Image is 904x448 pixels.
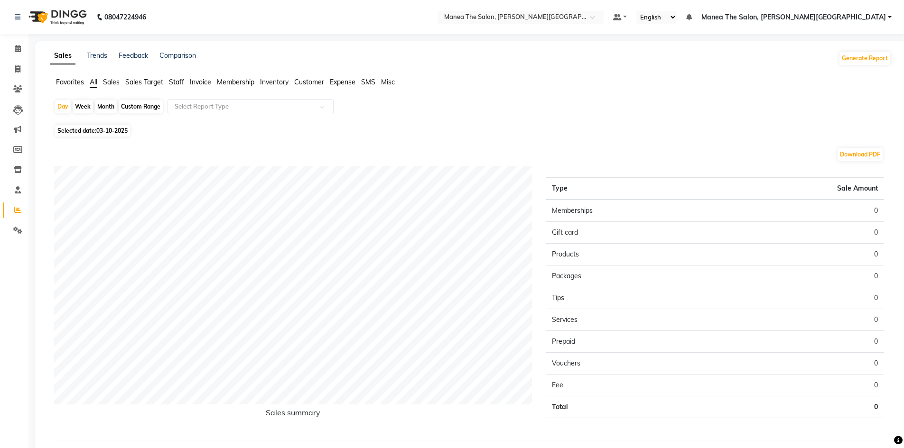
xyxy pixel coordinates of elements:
[715,353,884,375] td: 0
[546,353,715,375] td: Vouchers
[361,78,375,86] span: SMS
[546,222,715,244] td: Gift card
[715,244,884,265] td: 0
[546,265,715,287] td: Packages
[190,78,211,86] span: Invoice
[546,396,715,418] td: Total
[715,396,884,418] td: 0
[119,51,148,60] a: Feedback
[73,100,93,113] div: Week
[56,78,84,86] span: Favorites
[715,331,884,353] td: 0
[715,265,884,287] td: 0
[330,78,355,86] span: Expense
[715,222,884,244] td: 0
[546,375,715,396] td: Fee
[839,52,890,65] button: Generate Report
[715,287,884,309] td: 0
[24,4,89,30] img: logo
[715,375,884,396] td: 0
[50,47,75,64] a: Sales
[217,78,254,86] span: Membership
[159,51,196,60] a: Comparison
[546,178,715,200] th: Type
[715,309,884,331] td: 0
[125,78,163,86] span: Sales Target
[103,78,120,86] span: Sales
[546,200,715,222] td: Memberships
[838,148,883,161] button: Download PDF
[54,408,532,421] h6: Sales summary
[701,12,886,22] span: Manea The Salon, [PERSON_NAME][GEOGRAPHIC_DATA]
[96,127,128,134] span: 03-10-2025
[90,78,97,86] span: All
[169,78,184,86] span: Staff
[294,78,324,86] span: Customer
[546,287,715,309] td: Tips
[87,51,107,60] a: Trends
[546,244,715,265] td: Products
[546,309,715,331] td: Services
[95,100,117,113] div: Month
[715,178,884,200] th: Sale Amount
[119,100,163,113] div: Custom Range
[381,78,395,86] span: Misc
[546,331,715,353] td: Prepaid
[104,4,146,30] b: 08047224946
[55,100,71,113] div: Day
[55,125,130,137] span: Selected date:
[715,200,884,222] td: 0
[260,78,289,86] span: Inventory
